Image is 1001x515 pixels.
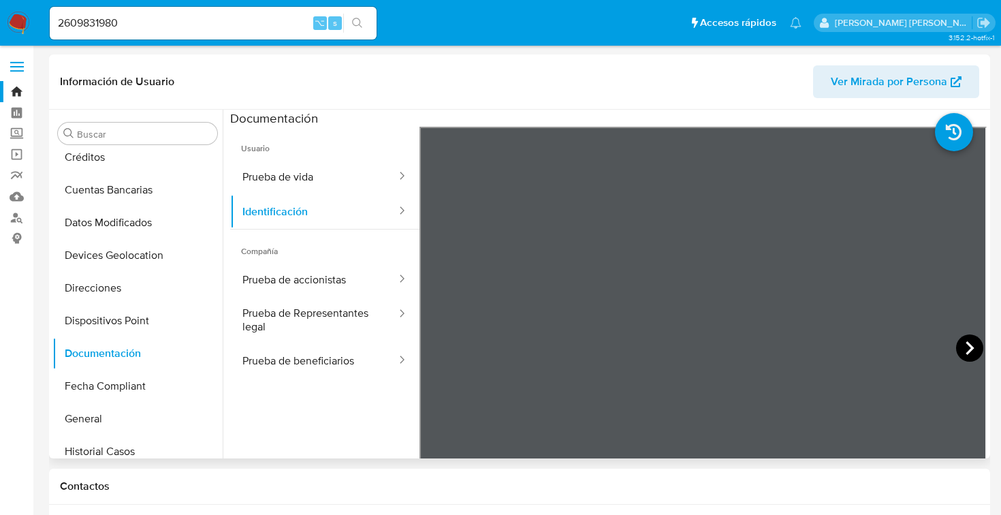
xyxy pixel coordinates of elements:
button: Historial Casos [52,435,223,468]
button: Direcciones [52,272,223,305]
button: Dispositivos Point [52,305,223,337]
span: s [333,16,337,29]
h1: Información de Usuario [60,75,174,89]
input: Buscar usuario o caso... [50,14,377,32]
button: General [52,403,223,435]
button: Buscar [63,128,74,139]
button: Datos Modificados [52,206,223,239]
button: Cuentas Bancarias [52,174,223,206]
button: Créditos [52,141,223,174]
button: Devices Geolocation [52,239,223,272]
span: Ver Mirada por Persona [831,65,947,98]
span: ⌥ [315,16,325,29]
button: Fecha Compliant [52,370,223,403]
a: Notificaciones [790,17,801,29]
input: Buscar [77,128,212,140]
p: rene.vale@mercadolibre.com [835,16,972,29]
button: search-icon [343,14,371,33]
a: Salir [976,16,991,30]
button: Ver Mirada por Persona [813,65,979,98]
button: Documentación [52,337,223,370]
h1: Contactos [60,480,979,493]
span: Accesos rápidos [700,16,776,30]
